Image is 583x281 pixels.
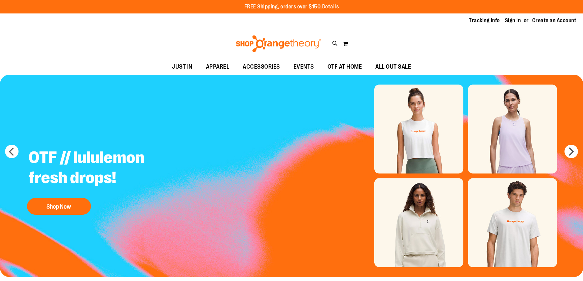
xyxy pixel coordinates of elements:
[5,145,19,158] button: prev
[206,59,230,74] span: APPAREL
[322,4,339,10] a: Details
[24,142,191,218] a: OTF // lululemon fresh drops! Shop Now
[564,145,578,158] button: next
[505,17,521,24] a: Sign In
[27,198,91,215] button: Shop Now
[328,59,362,74] span: OTF AT HOME
[294,59,314,74] span: EVENTS
[532,17,577,24] a: Create an Account
[244,3,339,11] p: FREE Shipping, orders over $150.
[172,59,193,74] span: JUST IN
[469,17,500,24] a: Tracking Info
[24,142,191,195] h2: OTF // lululemon fresh drops!
[243,59,280,74] span: ACCESSORIES
[375,59,411,74] span: ALL OUT SALE
[235,35,322,52] img: Shop Orangetheory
